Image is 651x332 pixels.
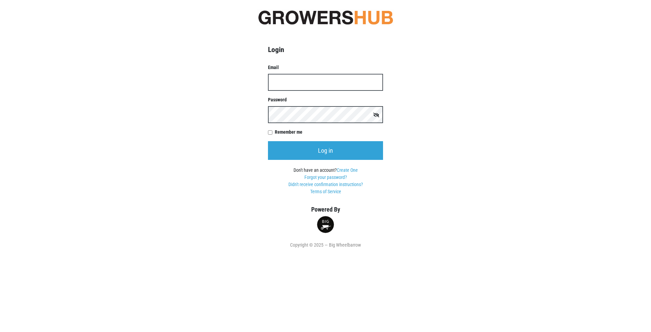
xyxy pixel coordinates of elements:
[268,141,383,160] input: Log in
[288,182,363,187] a: Didn't receive confirmation instructions?
[257,9,394,26] img: original-fc7597fdc6adbb9d0e2ae620e786d1a2.jpg
[257,242,394,249] div: Copyright © 2025 — Big Wheelbarrow
[257,206,394,213] h5: Powered By
[268,45,383,54] h4: Login
[337,167,358,173] a: Create One
[310,189,341,194] a: Terms of Service
[317,216,334,233] img: small-round-logo-d6fdfe68ae19b7bfced82731a0234da4.png
[275,129,383,136] label: Remember me
[268,167,383,195] div: Don't have an account?
[304,175,347,180] a: Forgot your password?
[268,96,383,103] label: Password
[268,64,383,71] label: Email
